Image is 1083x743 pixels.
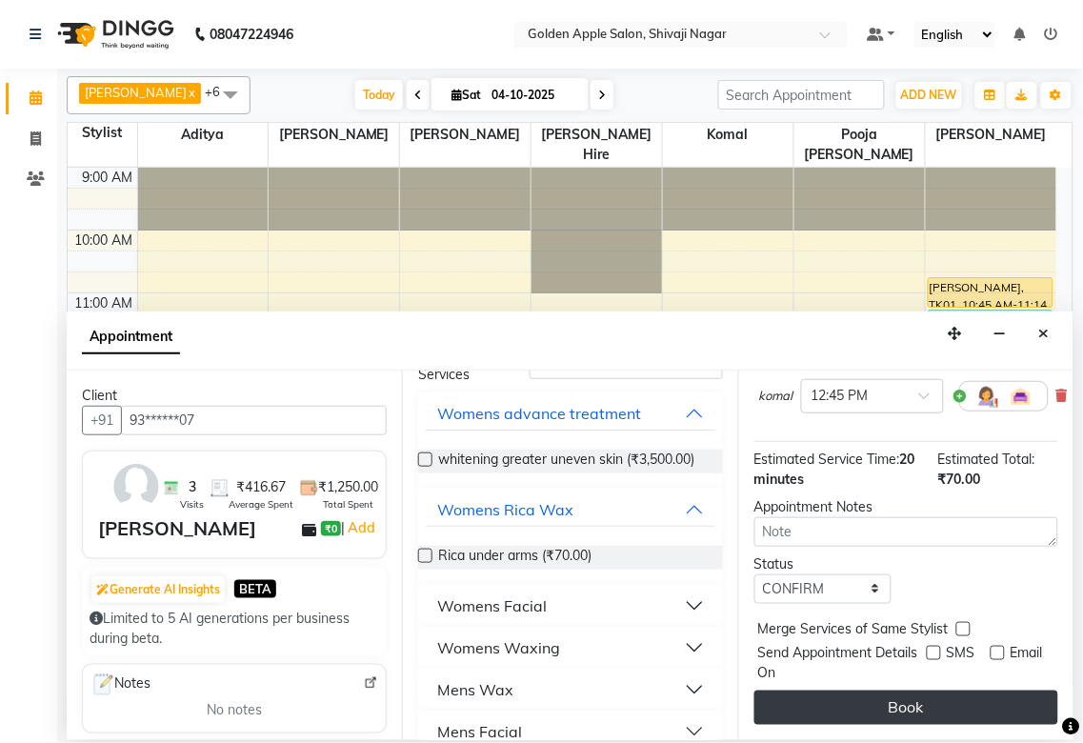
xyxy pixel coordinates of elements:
[447,88,486,102] span: Sat
[207,701,262,721] span: No notes
[437,402,641,425] div: Womens advance treatment
[929,278,1053,307] div: [PERSON_NAME], TK01, 10:45 AM-11:14 AM, Mens Hair Cut
[318,477,378,497] span: ₹1,250.00
[236,477,286,497] span: ₹416.67
[1031,319,1058,349] button: Close
[426,673,714,707] button: Mens Wax
[926,123,1056,147] span: [PERSON_NAME]
[426,396,714,431] button: Womens advance treatment
[234,580,276,598] span: BETA
[759,387,793,406] span: komal
[82,320,180,354] span: Appointment
[426,492,714,527] button: Womens Rica Wax
[91,576,225,603] button: Generate AI Insights
[210,8,293,61] b: 08047224946
[758,619,949,643] span: Merge Services of Same Stylist
[438,546,592,570] span: Rica under arms (₹70.00)
[98,514,256,543] div: [PERSON_NAME]
[754,554,892,574] div: Status
[121,406,387,435] input: Search by Name/Mobile/Email/Code
[90,673,150,697] span: Notes
[1011,643,1043,683] span: Email
[187,85,195,100] a: x
[68,123,137,143] div: Stylist
[754,691,1058,725] button: Book
[82,386,387,406] div: Client
[663,123,793,147] span: komal
[896,82,962,109] button: ADD NEW
[938,471,981,488] span: ₹70.00
[79,168,137,188] div: 9:00 AM
[71,293,137,313] div: 11:00 AM
[426,589,714,623] button: Womens Facial
[189,477,196,497] span: 3
[229,497,293,512] span: Average Spent
[321,521,341,536] span: ₹0
[85,85,187,100] span: [PERSON_NAME]
[758,643,919,683] span: Send Appointment Details On
[437,636,560,659] div: Womens Waxing
[400,123,531,147] span: [PERSON_NAME]
[90,609,379,649] div: Limited to 5 AI generations per business during beta.
[718,80,885,110] input: Search Appointment
[205,84,234,99] span: +6
[269,123,399,147] span: [PERSON_NAME]
[109,459,164,514] img: avatar
[754,451,900,468] span: Estimated Service Time:
[794,123,925,167] span: pooja [PERSON_NAME]
[486,81,581,110] input: 2025-10-04
[938,451,1035,468] span: Estimated Total:
[947,643,975,683] span: SMS
[437,678,513,701] div: Mens Wax
[975,385,998,408] img: Hairdresser.png
[82,406,122,435] button: +91
[754,497,1058,517] div: Appointment Notes
[437,498,573,521] div: Womens Rica Wax
[426,631,714,665] button: Womens Waxing
[901,88,957,102] span: ADD NEW
[341,516,378,539] span: |
[71,231,137,251] div: 10:00 AM
[531,123,662,167] span: [PERSON_NAME] Hire
[49,8,179,61] img: logo
[437,720,522,743] div: Mens Facial
[1010,385,1033,408] img: Interior.png
[355,80,403,110] span: Today
[180,497,204,512] span: Visits
[323,497,373,512] span: Total Spent
[437,594,547,617] div: Womens Facial
[438,450,694,473] span: whitening greater uneven skin (₹3,500.00)
[345,516,378,539] a: Add
[138,123,269,147] span: Aditya
[754,451,915,488] span: 20 minutes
